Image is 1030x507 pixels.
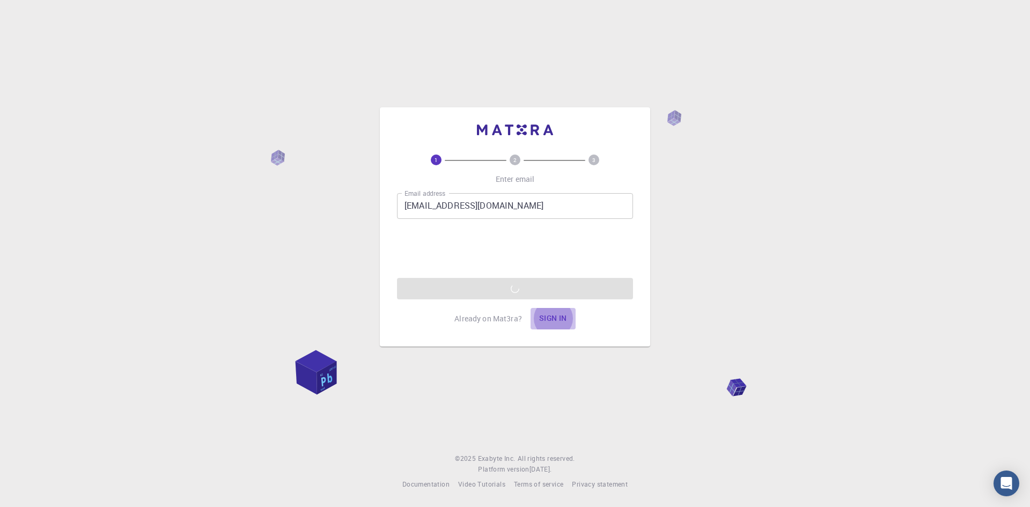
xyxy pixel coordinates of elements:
a: Privacy statement [572,479,628,490]
span: Platform version [478,464,529,475]
span: Documentation [402,480,450,488]
iframe: reCAPTCHA [433,227,597,269]
p: Enter email [496,174,535,185]
text: 2 [513,156,517,164]
a: Documentation [402,479,450,490]
span: Exabyte Inc. [478,454,516,462]
a: Terms of service [514,479,563,490]
text: 1 [435,156,438,164]
span: Video Tutorials [458,480,505,488]
a: [DATE]. [529,464,552,475]
a: Exabyte Inc. [478,453,516,464]
text: 3 [592,156,595,164]
p: Already on Mat3ra? [454,313,522,324]
span: Privacy statement [572,480,628,488]
div: Open Intercom Messenger [994,471,1019,496]
span: [DATE] . [529,465,552,473]
label: Email address [404,189,445,198]
span: © 2025 [455,453,477,464]
span: Terms of service [514,480,563,488]
span: All rights reserved. [518,453,575,464]
a: Video Tutorials [458,479,505,490]
button: Sign in [531,308,576,329]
